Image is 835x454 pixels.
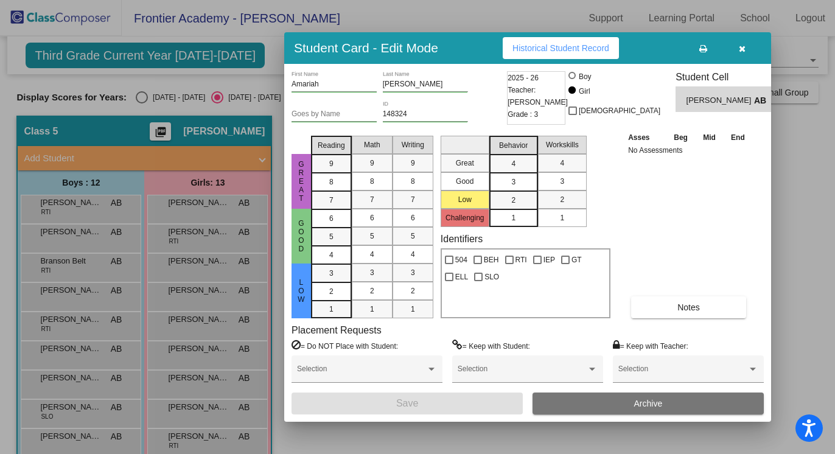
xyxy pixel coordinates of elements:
[625,144,753,156] td: No Assessments
[560,176,564,187] span: 3
[754,94,771,107] span: AB
[411,231,415,242] span: 5
[578,86,590,97] div: Girl
[411,158,415,169] span: 9
[292,340,398,352] label: = Do NOT Place with Student:
[411,194,415,205] span: 7
[508,108,538,120] span: Grade : 3
[296,160,307,203] span: Great
[546,139,579,150] span: Workskills
[533,393,764,414] button: Archive
[723,131,752,144] th: End
[411,249,415,260] span: 4
[292,110,377,119] input: goes by name
[571,253,582,267] span: GT
[329,304,334,315] span: 1
[370,304,374,315] span: 1
[292,393,523,414] button: Save
[511,176,515,187] span: 3
[677,302,700,312] span: Notes
[370,176,374,187] span: 8
[511,212,515,223] span: 1
[543,253,555,267] span: IEP
[329,213,334,224] span: 6
[370,158,374,169] span: 9
[296,219,307,253] span: Good
[329,231,334,242] span: 5
[292,324,382,336] label: Placement Requests
[560,194,564,205] span: 2
[329,268,334,279] span: 3
[511,158,515,169] span: 4
[503,37,619,59] button: Historical Student Record
[370,212,374,223] span: 6
[512,43,609,53] span: Historical Student Record
[370,267,374,278] span: 3
[329,176,334,187] span: 8
[578,71,592,82] div: Boy
[508,72,539,84] span: 2025 - 26
[452,340,530,352] label: = Keep with Student:
[511,195,515,206] span: 2
[329,158,334,169] span: 9
[370,194,374,205] span: 7
[329,195,334,206] span: 7
[634,399,663,408] span: Archive
[676,71,781,83] h3: Student Cell
[411,212,415,223] span: 6
[411,176,415,187] span: 8
[411,267,415,278] span: 3
[329,286,334,297] span: 2
[484,253,499,267] span: BEH
[329,250,334,260] span: 4
[613,340,688,352] label: = Keep with Teacher:
[383,110,468,119] input: Enter ID
[455,270,468,284] span: ELL
[296,278,307,304] span: Low
[402,139,424,150] span: Writing
[318,140,345,151] span: Reading
[370,231,374,242] span: 5
[687,94,754,107] span: [PERSON_NAME]
[666,131,695,144] th: Beg
[370,249,374,260] span: 4
[455,253,467,267] span: 504
[411,304,415,315] span: 1
[411,285,415,296] span: 2
[396,398,418,408] span: Save
[696,131,723,144] th: Mid
[484,270,499,284] span: SLO
[499,140,528,151] span: Behavior
[508,84,568,108] span: Teacher: [PERSON_NAME]
[625,131,666,144] th: Asses
[579,103,660,118] span: [DEMOGRAPHIC_DATA]
[515,253,527,267] span: RTI
[364,139,380,150] span: Math
[294,40,438,55] h3: Student Card - Edit Mode
[441,233,483,245] label: Identifiers
[631,296,746,318] button: Notes
[370,285,374,296] span: 2
[560,158,564,169] span: 4
[560,212,564,223] span: 1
